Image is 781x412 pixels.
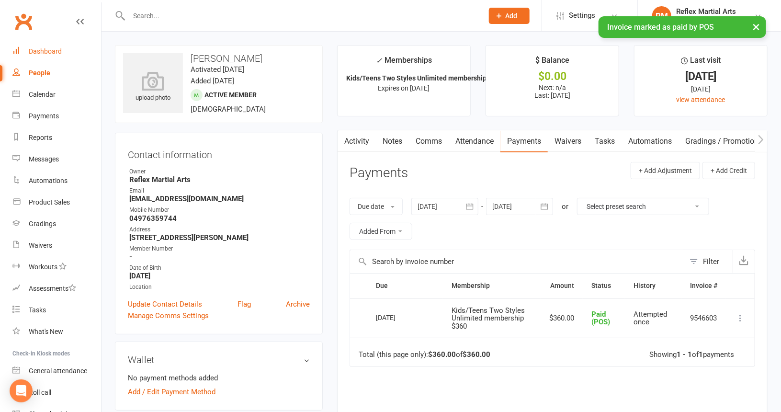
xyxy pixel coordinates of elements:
div: [DATE] [643,71,758,81]
a: Clubworx [11,10,35,34]
a: Attendance [449,130,500,152]
th: Invoice # [681,274,726,298]
a: Workouts [12,256,101,278]
a: Automations [622,130,679,152]
div: or [562,201,568,212]
a: Assessments [12,278,101,299]
span: Expires on [DATE] [378,84,430,92]
a: Update Contact Details [128,298,202,310]
a: Automations [12,170,101,192]
h3: Wallet [128,355,310,365]
span: Settings [569,5,595,26]
div: Payments [29,112,59,120]
div: upload photo [123,71,183,103]
strong: 1 - 1 [677,350,692,359]
div: Location [129,283,310,292]
div: Messages [29,155,59,163]
div: Reflex Martial Arts [676,7,736,16]
div: Member Number [129,244,310,253]
button: Add [489,8,530,24]
span: Add [506,12,518,20]
span: Kids/Teens Two Styles Unlimited membership $360 [452,306,525,331]
td: $360.00 [541,298,583,338]
div: What's New [29,328,63,335]
td: 9546603 [681,298,726,338]
strong: [EMAIL_ADDRESS][DOMAIN_NAME] [129,195,310,203]
input: Search by invoice number [350,250,685,273]
a: Reports [12,127,101,149]
div: Date of Birth [129,263,310,273]
div: Tasks [29,306,46,314]
div: Total (this page only): of [359,351,490,359]
a: Comms [409,130,449,152]
strong: 1 [699,350,703,359]
li: No payment methods added [128,372,310,384]
a: Dashboard [12,41,101,62]
a: Tasks [588,130,622,152]
div: Gradings [29,220,56,228]
a: Waivers [12,235,101,256]
h3: Contact information [128,146,310,160]
a: Notes [376,130,409,152]
a: Activity [338,130,376,152]
h3: [PERSON_NAME] [123,53,315,64]
strong: [STREET_ADDRESS][PERSON_NAME] [129,233,310,242]
div: Filter [703,256,719,267]
a: Payments [12,105,101,127]
div: Automations [29,177,68,184]
div: $ Balance [535,54,569,71]
strong: [DATE] [129,272,310,280]
button: + Add Credit [702,162,755,179]
span: [DEMOGRAPHIC_DATA] [191,105,266,114]
span: Active member [204,91,257,99]
a: Payments [500,130,548,152]
button: + Add Adjustment [631,162,700,179]
time: Added [DATE] [191,77,234,85]
div: People [29,69,50,77]
a: What's New [12,321,101,343]
span: Paid (POS) [591,310,610,327]
div: Email [129,186,310,195]
span: Attempted once [634,310,667,327]
div: [DATE] [376,310,420,325]
div: Reflex Martial Arts [676,16,736,24]
a: Messages [12,149,101,170]
a: Gradings [12,213,101,235]
a: Gradings / Promotions [679,130,769,152]
strong: - [129,252,310,261]
div: Waivers [29,241,52,249]
div: Memberships [376,54,432,72]
div: Workouts [29,263,57,271]
h3: Payments [350,166,408,181]
th: Due [367,274,443,298]
th: Status [583,274,624,298]
a: Add / Edit Payment Method [128,386,215,398]
a: Roll call [12,382,101,403]
div: Open Intercom Messenger [10,379,33,402]
strong: $360.00 [463,350,490,359]
p: Next: n/a Last: [DATE] [495,84,610,99]
i: ✓ [376,56,382,65]
input: Search... [126,9,476,23]
div: [DATE] [643,84,758,94]
div: Invoice marked as paid by POS [599,16,766,38]
div: Showing of payments [649,351,734,359]
div: Assessments [29,285,76,292]
a: Waivers [548,130,588,152]
a: view attendance [677,96,725,103]
div: Product Sales [29,198,70,206]
div: Roll call [29,389,51,396]
a: Flag [238,298,251,310]
th: Amount [541,274,583,298]
button: Due date [350,198,403,215]
th: Membership [443,274,541,298]
div: Address [129,225,310,234]
a: People [12,62,101,84]
a: Tasks [12,299,101,321]
div: Mobile Number [129,206,310,215]
div: Calendar [29,91,56,98]
div: General attendance [29,367,87,375]
div: Last visit [681,54,721,71]
div: Reports [29,134,52,141]
strong: Kids/Teens Two Styles Unlimited membership... [346,74,492,82]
